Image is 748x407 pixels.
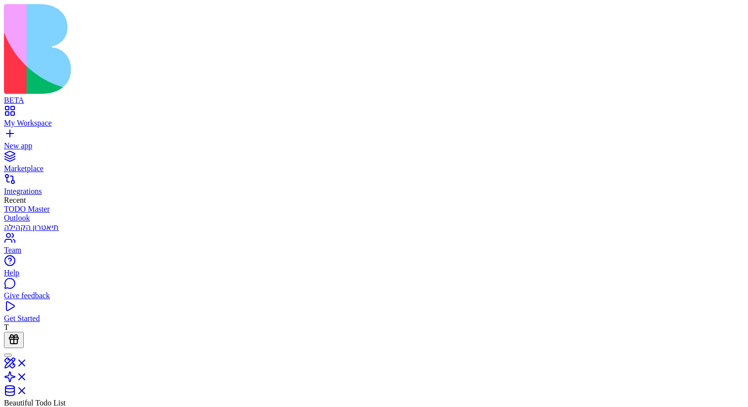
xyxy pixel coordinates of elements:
a: New app [4,133,744,150]
a: Marketplace [4,155,744,173]
a: Team [4,237,744,255]
a: Outlook [4,214,744,223]
a: Help [4,260,744,277]
span: Beautiful Todo List [4,399,66,407]
a: My Workspace [4,110,744,128]
span: T [4,323,9,331]
div: BETA [4,96,744,105]
a: Get Started [4,305,744,323]
img: logo [4,4,402,94]
a: Integrations [4,178,744,196]
a: BETA [4,87,744,105]
a: TODO Master [4,205,744,214]
div: Marketplace [4,164,744,173]
a: תיאטרון הקהילה [4,223,744,232]
a: Give feedback [4,282,744,300]
div: My Workspace [4,119,744,128]
div: New app [4,141,744,150]
div: Integrations [4,187,744,196]
span: Recent [4,196,26,204]
div: Help [4,269,744,277]
div: Team [4,246,744,255]
div: Get Started [4,314,744,323]
div: Give feedback [4,291,744,300]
